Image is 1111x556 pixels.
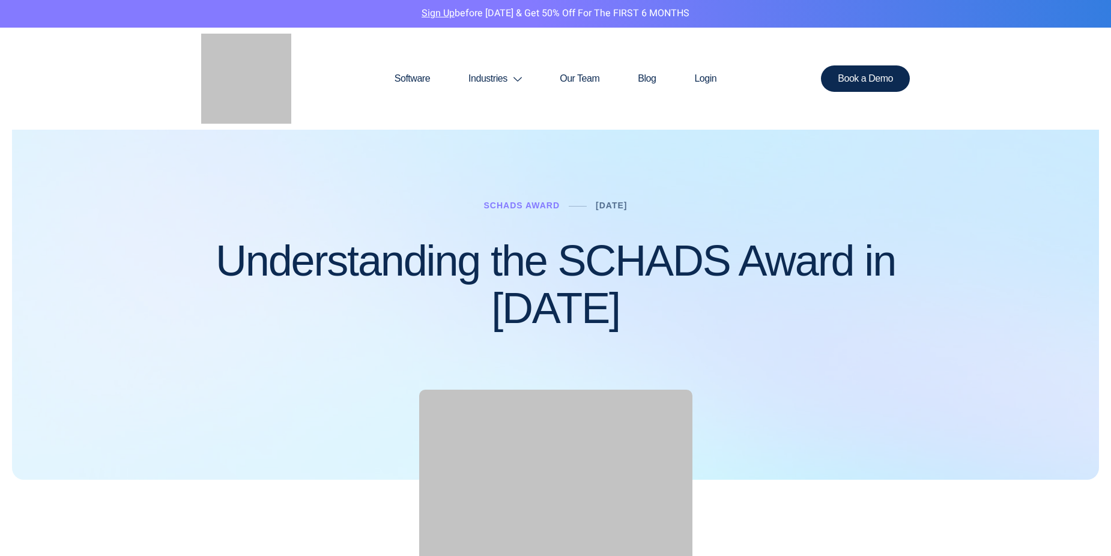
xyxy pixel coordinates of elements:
[838,74,893,83] span: Book a Demo
[540,50,619,107] a: Our Team
[375,50,449,107] a: Software
[449,50,540,107] a: Industries
[201,237,910,332] h1: Understanding the SCHADS Award in [DATE]
[422,6,455,20] a: Sign Up
[483,201,560,210] a: Schads Award
[9,6,1102,22] p: before [DATE] & Get 50% Off for the FIRST 6 MONTHS
[619,50,675,107] a: Blog
[596,201,627,210] a: [DATE]
[675,50,736,107] a: Login
[821,65,910,92] a: Book a Demo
